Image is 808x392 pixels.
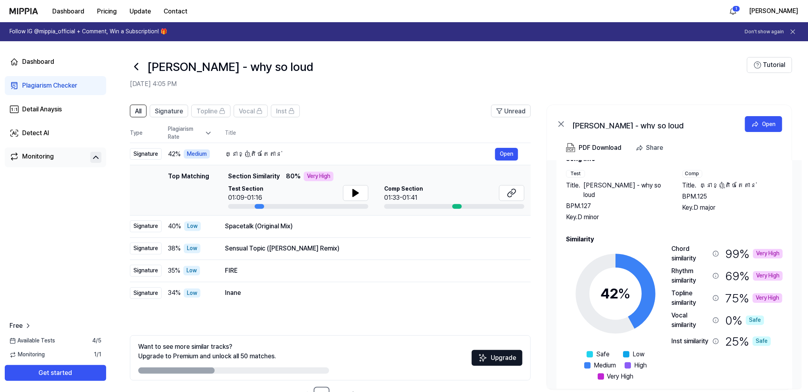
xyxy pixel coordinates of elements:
[727,5,739,17] button: 알림1
[547,161,802,389] a: Song InfoTestTitle.[PERSON_NAME] - why so loudBPM.127Key.D minorCompTitle.គ្នាខ្ញុំតិចតែតាន់BPM.1...
[22,81,77,90] div: Plagiarism Checker
[130,79,747,89] h2: [DATE] 4:05 PM
[5,100,106,119] a: Detail Anaysis
[564,140,623,156] button: PDF Download
[566,235,783,244] h2: Similarity
[130,124,162,143] th: Type
[10,28,167,36] h1: Follow IG @mippia_official + Comment, Win a Subscription! 🎁
[239,107,255,116] span: Vocal
[472,357,522,364] a: SparklesUpgrade
[5,76,106,95] a: Plagiarism Checker
[725,266,783,285] div: 69 %
[682,170,702,178] div: Comp
[671,266,709,285] div: Rhythm similarity
[572,119,731,129] div: [PERSON_NAME] - why so loud
[10,321,32,331] a: Free
[168,288,181,298] span: 34 %
[732,6,740,12] div: 1
[5,52,106,71] a: Dashboard
[618,285,631,302] span: %
[682,192,783,201] div: BPM. 125
[123,0,157,22] a: Update
[94,351,101,359] span: 1 / 1
[633,140,669,156] button: Share
[566,201,667,211] div: BPM. 127
[682,203,783,212] div: Key. D major
[583,181,667,200] span: [PERSON_NAME] - why so loud
[130,287,162,299] div: Signature
[671,311,709,330] div: Vocal similarity
[168,244,181,253] span: 38 %
[130,105,147,117] button: All
[596,350,610,359] span: Safe
[746,316,764,325] div: Safe
[92,337,101,345] span: 4 / 5
[147,58,313,75] h1: maxim black - why so loud
[566,143,576,153] img: PDF Download
[225,222,518,231] div: Spacetalk (Original Mix)
[646,143,663,153] div: Share
[184,149,210,159] div: Medium
[566,212,667,222] div: Key. D minor
[228,193,263,203] div: 01:09-01:16
[135,107,141,116] span: All
[155,107,183,116] span: Signature
[22,128,49,138] div: Detect AI
[138,342,276,361] div: Want to see more similar tracks? Upgrade to Premium and unlock all 50 matches.
[671,337,709,346] div: Inst similarity
[46,4,91,19] button: Dashboard
[594,361,616,370] span: Medium
[607,372,634,381] span: Very High
[304,172,333,181] div: Very High
[5,124,106,143] a: Detect AI
[130,148,162,160] div: Signature
[183,266,200,275] div: Low
[478,353,488,363] img: Sparkles
[10,351,45,359] span: Monitoring
[566,181,580,200] span: Title .
[130,243,162,254] div: Signature
[745,116,782,132] button: Open
[725,311,764,330] div: 0 %
[225,149,495,159] div: គ្នាខ្ញុំតិចតែតាន់
[191,105,231,117] button: Topline
[286,172,301,181] span: 80 %
[753,249,783,258] div: Very High
[634,361,647,370] span: High
[184,222,201,231] div: Low
[91,4,123,19] button: Pricing
[671,289,709,308] div: Topline similarity
[225,244,518,253] div: Sensual Topic ([PERSON_NAME] Remix)
[682,181,697,190] span: Title .
[10,8,38,14] img: logo
[184,289,200,298] div: Low
[504,107,526,116] span: Unread
[491,105,531,117] button: Unread
[168,222,181,231] span: 40 %
[168,149,181,159] span: 42 %
[566,170,585,178] div: Test
[384,185,423,193] span: Comp Section
[472,350,522,366] button: Upgrade
[184,244,200,253] div: Low
[753,293,782,303] div: Very High
[196,107,217,116] span: Topline
[384,193,423,203] div: 01:33-01:41
[157,4,194,19] button: Contact
[728,6,738,16] img: 알림
[495,148,518,161] button: Open
[22,57,54,67] div: Dashboard
[10,321,23,331] span: Free
[753,337,771,346] div: Safe
[745,29,784,35] button: Don't show again
[130,220,162,232] div: Signature
[10,337,55,345] span: Available Tests
[600,283,631,304] div: 42
[700,181,757,190] span: គ្នាខ្ញុំតិចតែតាន់
[276,107,287,116] span: Inst
[234,105,268,117] button: Vocal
